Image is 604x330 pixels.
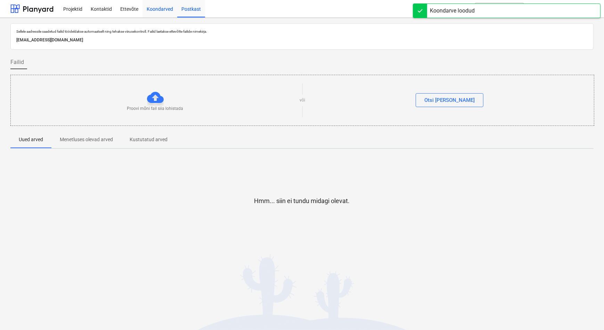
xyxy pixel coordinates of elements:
[569,297,604,330] iframe: Chat Widget
[10,58,24,66] span: Failid
[127,106,183,112] p: Proovi mõni fail siia lohistada
[430,7,475,15] div: Koondarve loodud
[300,97,305,103] p: või
[424,96,475,105] div: Otsi [PERSON_NAME]
[16,37,588,44] p: [EMAIL_ADDRESS][DOMAIN_NAME]
[19,136,43,143] p: Uued arved
[416,93,483,107] button: Otsi [PERSON_NAME]
[60,136,113,143] p: Menetluses olevad arved
[10,75,594,126] div: Proovi mõni fail siia lohistadavõiOtsi [PERSON_NAME]
[16,29,588,34] p: Sellele aadressile saadetud failid töödeldakse automaatselt ning tehakse viirusekontroll. Failid ...
[254,197,350,205] p: Hmm... siin ei tundu midagi olevat.
[130,136,168,143] p: Kustutatud arved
